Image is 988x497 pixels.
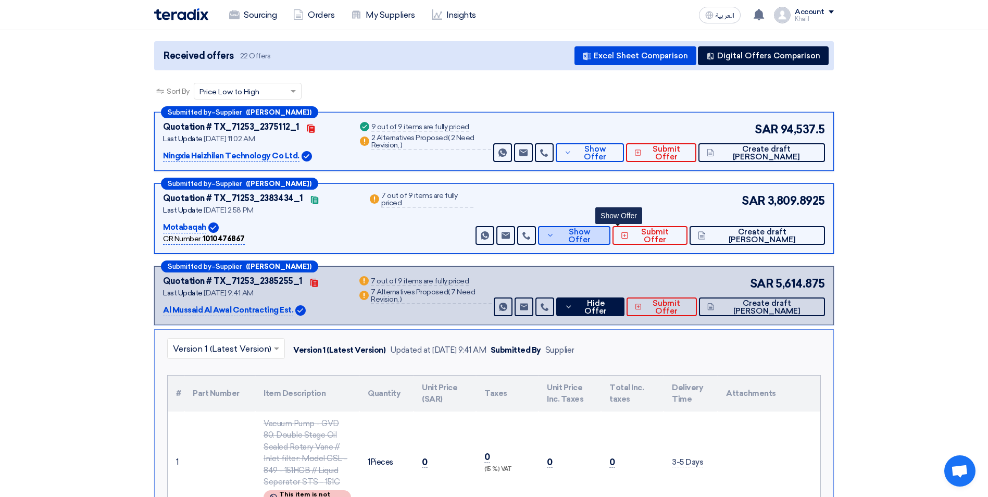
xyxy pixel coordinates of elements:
div: Quotation # TX_71253_2385255_1 [163,275,303,288]
div: Quotation # TX_71253_2375112_1 [163,121,299,133]
th: Taxes [476,376,539,412]
div: Vacuum Pump - GVD 80: Double Stage Oil Sealed Rotary Vane // Inlet filter: Model CSL - 849 - 151H... [264,418,351,488]
button: Create draft [PERSON_NAME] [699,297,825,316]
span: 7 Need Revision, [371,288,475,304]
button: العربية [699,7,741,23]
div: (15 %) VAT [484,465,530,474]
img: Verified Account [208,222,219,233]
th: Unit Price (SAR) [414,376,476,412]
span: ( [448,133,450,142]
span: ) [401,141,403,150]
span: 2 Need Revision, [371,133,474,150]
span: Submit Offer [644,145,689,161]
span: Last Update [163,289,203,297]
div: 7 Alternatives Proposed [371,289,492,304]
th: Unit Price Inc. Taxes [539,376,601,412]
span: Create draft [PERSON_NAME] [708,228,817,244]
span: 0 [609,457,615,468]
div: 7 out of 9 items are fully priced [381,192,473,208]
span: [DATE] 2:58 PM [204,206,253,215]
span: SAR [750,275,774,292]
a: Insights [423,4,484,27]
th: Delivery Time [664,376,718,412]
span: Supplier [216,263,242,270]
button: Submit Offer [627,297,697,316]
span: Sort By [167,86,190,97]
span: Submitted by [168,180,211,187]
p: Ningxia Haizhilan Technology Co Ltd. [163,150,299,163]
button: Submit Offer [612,226,687,245]
img: Verified Account [295,305,306,316]
th: # [168,376,184,412]
span: Show Offer [557,228,602,244]
a: My Suppliers [343,4,423,27]
span: Last Update [163,206,203,215]
img: profile_test.png [774,7,791,23]
div: Supplier [545,344,574,356]
div: Submitted By [491,344,541,356]
span: 0 [484,452,490,463]
span: 0 [422,457,428,468]
div: – [161,178,318,190]
th: Part Number [184,376,255,412]
th: Attachments [718,376,820,412]
span: Hide Offer [576,300,616,315]
button: Submit Offer [626,143,696,162]
span: Submitted by [168,109,211,116]
span: ( [448,288,450,296]
a: Sourcing [221,4,285,27]
span: ) [400,295,402,304]
div: Updated at [DATE] 9:41 AM [390,344,486,356]
button: Hide Offer [556,297,624,316]
span: 0 [547,457,553,468]
span: [DATE] 11:02 AM [204,134,255,143]
a: Orders [285,4,343,27]
div: Khalil [795,16,834,22]
th: Total Inc. taxes [601,376,664,412]
span: العربية [716,12,734,19]
span: Create draft [PERSON_NAME] [717,300,817,315]
div: 7 out of 9 items are fully priced [371,278,469,286]
button: Create draft [PERSON_NAME] [690,226,825,245]
p: Motabaqah [163,221,206,234]
button: Excel Sheet Comparison [574,46,696,65]
div: Account [795,8,824,17]
div: Open chat [944,455,976,487]
div: 2 Alternatives Proposed [371,134,492,150]
div: Show Offer [595,207,642,224]
span: SAR [755,121,779,138]
b: ([PERSON_NAME]) [246,263,311,270]
span: 5,614.875 [776,275,825,292]
span: Submitted by [168,263,211,270]
div: CR Number : [163,233,245,245]
span: SAR [742,192,766,209]
th: Quantity [359,376,414,412]
span: Show Offer [574,145,616,161]
span: 3-5 Days [672,457,703,467]
div: Quotation # TX_71253_2383434_1 [163,192,303,205]
b: 1010476867 [203,234,245,243]
span: [DATE] 9:41 AM [204,289,253,297]
div: Version 1 (Latest Version) [293,344,386,356]
span: Submit Offer [631,228,679,244]
button: Show Offer [556,143,624,162]
span: Create draft [PERSON_NAME] [717,145,817,161]
span: Supplier [216,180,242,187]
b: ([PERSON_NAME]) [246,180,311,187]
span: 3,809.8925 [768,192,825,209]
button: Create draft [PERSON_NAME] [698,143,825,162]
th: Item Description [255,376,359,412]
span: Received offers [164,49,234,63]
button: Show Offer [538,226,610,245]
img: Teradix logo [154,8,208,20]
span: Supplier [216,109,242,116]
div: – [161,260,318,272]
span: 22 Offers [240,51,271,61]
span: 1 [368,457,370,467]
span: Last Update [163,134,203,143]
b: ([PERSON_NAME]) [246,109,311,116]
div: – [161,106,318,118]
div: 9 out of 9 items are fully priced [371,123,469,132]
button: Digital Offers Comparison [698,46,829,65]
span: 94,537.5 [781,121,825,138]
